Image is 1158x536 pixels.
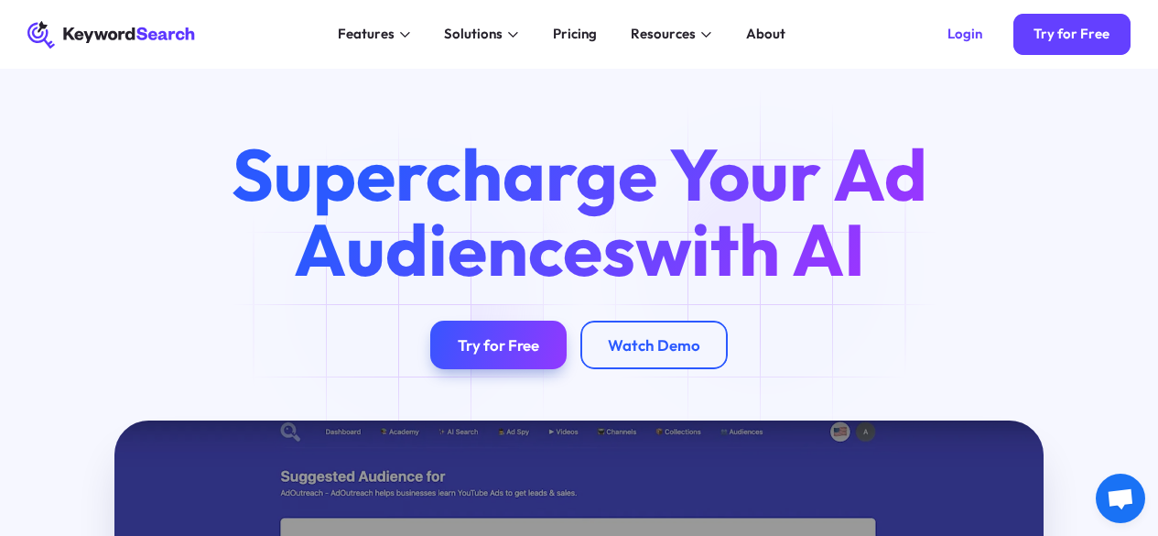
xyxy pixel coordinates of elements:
[947,26,982,43] div: Login
[635,203,865,295] span: with AI
[543,21,608,49] a: Pricing
[1096,474,1145,523] div: Open de chat
[553,24,597,45] div: Pricing
[927,14,1003,55] a: Login
[608,335,700,355] div: Watch Demo
[1013,14,1131,55] a: Try for Free
[430,321,567,369] a: Try for Free
[458,335,539,355] div: Try for Free
[444,24,503,45] div: Solutions
[631,24,696,45] div: Resources
[1034,26,1109,43] div: Try for Free
[746,24,785,45] div: About
[200,137,957,287] h1: Supercharge Your Ad Audiences
[736,21,796,49] a: About
[338,24,395,45] div: Features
